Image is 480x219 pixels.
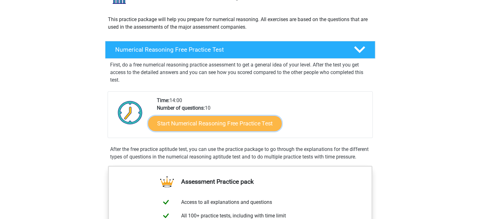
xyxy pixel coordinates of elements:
[108,146,373,161] div: After the free practice aptitude test, you can use the practice package to go through the explana...
[108,16,372,31] p: This practice package will help you prepare for numerical reasoning. All exercises are based on t...
[114,97,146,128] img: Clock
[110,61,370,84] p: First, do a free numerical reasoning practice assessment to get a general idea of your level. Aft...
[115,46,344,53] h4: Numerical Reasoning Free Practice Test
[157,97,169,103] b: Time:
[103,41,378,59] a: Numerical Reasoning Free Practice Test
[148,116,281,131] a: Start Numerical Reasoning Free Practice Test
[157,105,205,111] b: Number of questions:
[152,97,372,138] div: 14:00 10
